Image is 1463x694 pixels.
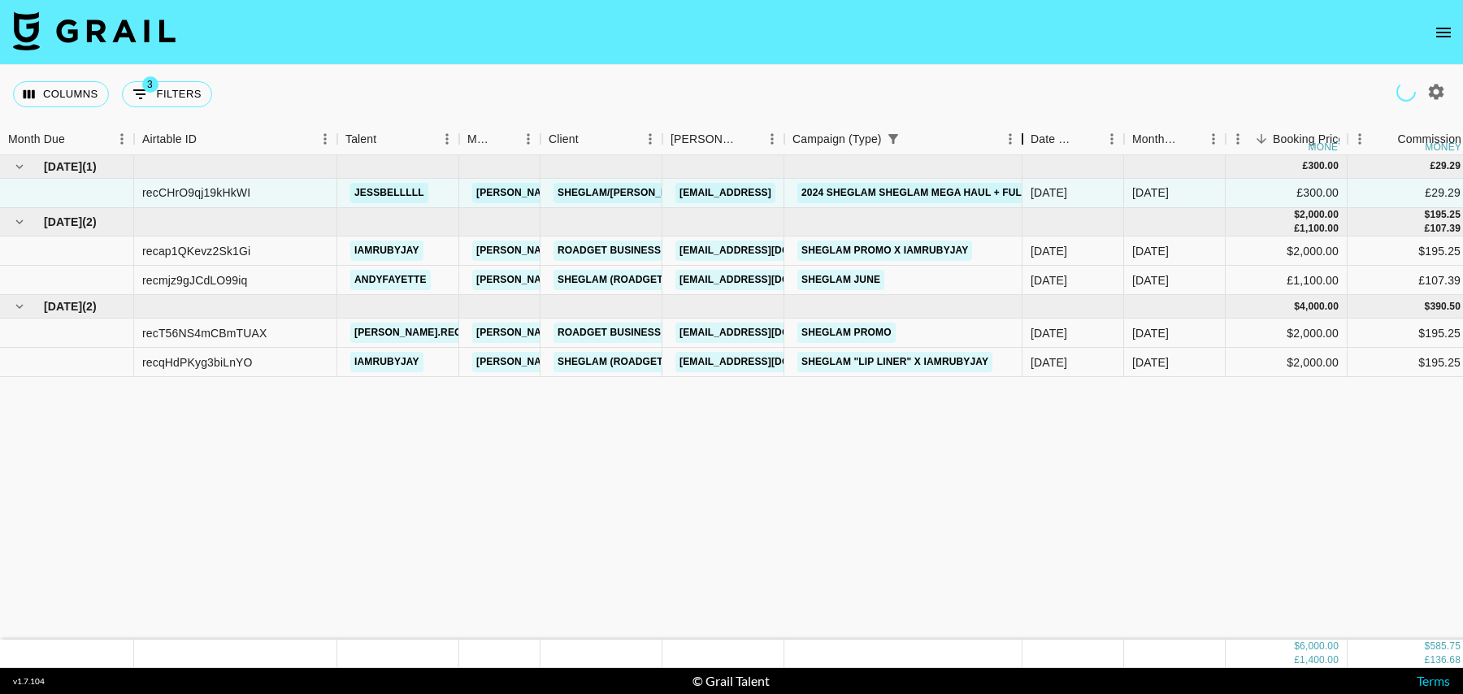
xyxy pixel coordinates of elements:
div: recmjz9gJCdLO99iq [142,272,247,288]
a: [EMAIL_ADDRESS][DOMAIN_NAME] [675,270,857,290]
button: Menu [1226,127,1250,151]
div: 1,400.00 [1300,653,1339,667]
a: Terms [1417,673,1450,688]
button: Menu [760,127,784,151]
div: $ [1425,208,1430,222]
div: Date Created [1022,124,1124,155]
a: 2024 SHEGLAM SHEGLAM Mega Haul + Full Face Campaign [797,183,1118,203]
div: Month Due [1124,124,1226,155]
a: Sheglam "Lip Liner" x iamrubyjay [797,352,992,372]
a: iamrubyjay [350,352,423,372]
div: 136.68 [1430,653,1461,667]
div: £300.00 [1226,179,1348,208]
a: Sheglam June [797,270,884,290]
div: Dec '24 [1132,184,1169,201]
div: money [1425,142,1461,152]
a: [PERSON_NAME][EMAIL_ADDRESS][DOMAIN_NAME] [472,323,737,343]
div: 13/06/2025 [1031,272,1067,288]
div: 20/08/2025 [1031,354,1067,371]
div: Booking Price [1273,124,1344,155]
button: Sort [1179,128,1201,150]
div: 1 active filter [882,128,905,150]
div: Month Due [1132,124,1179,155]
div: 195.25 [1430,208,1461,222]
div: Manager [467,124,493,155]
button: Menu [998,127,1022,151]
button: Sort [579,128,601,150]
a: Sheglam (RoadGet Business PTE) [554,270,746,290]
div: $2,000.00 [1226,236,1348,266]
button: Sort [1250,128,1273,150]
div: $2,000.00 [1226,348,1348,377]
a: [EMAIL_ADDRESS] [675,183,775,203]
div: Month Due [8,124,65,155]
button: Menu [1348,127,1372,151]
a: Sheglam Promo x iamrubyjay [797,241,972,261]
div: Talent [337,124,459,155]
div: Client [540,124,662,155]
div: Aug '25 [1132,272,1169,288]
span: ( 1 ) [82,158,97,175]
span: [DATE] [44,158,82,175]
a: iamrubyjay [350,241,423,261]
button: Sort [65,128,88,150]
div: Sep '25 [1132,325,1169,341]
button: Select columns [13,81,109,107]
div: Client [549,124,579,155]
div: $ [1425,300,1430,314]
div: 107.39 [1430,222,1461,236]
div: Commission [1397,124,1461,155]
a: [EMAIL_ADDRESS][DOMAIN_NAME] [675,352,857,372]
div: $2,000.00 [1226,319,1348,348]
div: 300.00 [1308,159,1339,173]
a: [PERSON_NAME][EMAIL_ADDRESS][DOMAIN_NAME] [472,183,737,203]
div: 2,000.00 [1300,208,1339,222]
div: $ [1294,640,1300,653]
div: 07/08/2025 [1031,243,1067,259]
a: jessbelllll [350,183,428,203]
span: ( 2 ) [82,214,97,230]
div: 19/11/2024 [1031,184,1067,201]
div: £1,100.00 [1226,266,1348,295]
button: Show filters [882,128,905,150]
button: Menu [1100,127,1124,151]
button: Sort [737,128,760,150]
button: Sort [1374,128,1397,150]
button: hide children [8,210,31,233]
button: Sort [905,128,927,150]
button: Sort [493,128,516,150]
div: 1,100.00 [1300,222,1339,236]
a: [EMAIL_ADDRESS][DOMAIN_NAME] [675,323,857,343]
span: 3 [142,76,158,93]
a: [EMAIL_ADDRESS][DOMAIN_NAME] [675,241,857,261]
div: money [1309,142,1345,152]
div: £ [1294,653,1300,667]
div: £ [1303,159,1309,173]
a: [PERSON_NAME][EMAIL_ADDRESS][DOMAIN_NAME] [472,352,737,372]
button: Sort [376,128,399,150]
div: © Grail Talent [692,673,770,689]
div: v 1.7.104 [13,676,45,687]
a: [PERSON_NAME][EMAIL_ADDRESS][DOMAIN_NAME] [472,270,737,290]
img: Grail Talent [13,11,176,50]
div: Aug '25 [1132,243,1169,259]
div: Manager [459,124,540,155]
a: [PERSON_NAME].reghuram [350,323,503,343]
div: 6,000.00 [1300,640,1339,653]
button: Menu [638,127,662,151]
div: recCHrO9qj19kHkWI [142,184,250,201]
div: Airtable ID [134,124,337,155]
div: £ [1430,159,1435,173]
button: Sort [1077,128,1100,150]
button: Menu [313,127,337,151]
button: Menu [110,127,134,151]
div: recT56NS4mCBmTUAX [142,325,267,341]
span: Refreshing campaigns... [1396,82,1416,102]
div: 07/08/2025 [1031,325,1067,341]
div: Date Created [1031,124,1077,155]
div: Talent [345,124,376,155]
a: Roadget Business [DOMAIN_NAME]. [554,323,753,343]
div: 4,000.00 [1300,300,1339,314]
a: Roadget Business [DOMAIN_NAME]. [554,241,753,261]
div: 29.29 [1435,159,1461,173]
